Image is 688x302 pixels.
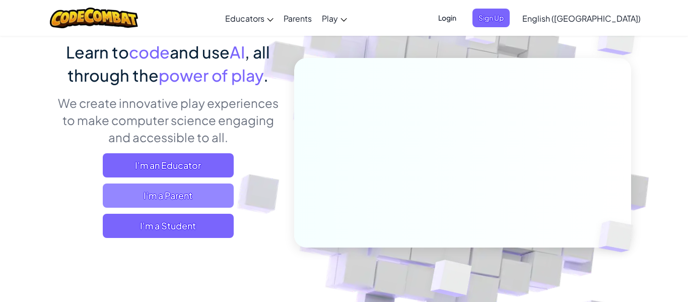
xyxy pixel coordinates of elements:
[103,153,234,177] a: I'm an Educator
[517,5,646,32] a: English ([GEOGRAPHIC_DATA])
[472,9,510,27] button: Sign Up
[129,42,170,62] span: code
[582,200,657,273] img: Overlap cubes
[263,65,268,85] span: .
[50,8,138,28] img: CodeCombat logo
[159,65,263,85] span: power of play
[322,13,338,24] span: Play
[522,13,641,24] span: English ([GEOGRAPHIC_DATA])
[317,5,352,32] a: Play
[225,13,264,24] span: Educators
[57,94,279,146] p: We create innovative play experiences to make computer science engaging and accessible to all.
[220,5,279,32] a: Educators
[432,9,462,27] button: Login
[66,42,129,62] span: Learn to
[279,5,317,32] a: Parents
[230,42,245,62] span: AI
[170,42,230,62] span: and use
[103,214,234,238] button: I'm a Student
[103,184,234,208] a: I'm a Parent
